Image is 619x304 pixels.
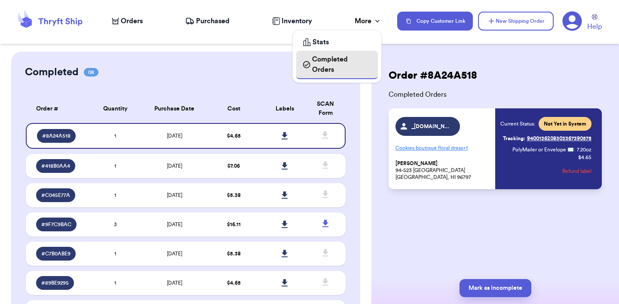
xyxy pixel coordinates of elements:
[411,123,452,130] span: _[DOMAIN_NAME]
[259,95,310,123] th: Labels
[41,221,71,228] span: # 9F7C9BAC
[512,147,574,152] span: PolyMailer or Envelope ✉️
[26,95,90,123] th: Order #
[114,133,116,138] span: 1
[167,133,182,138] span: [DATE]
[296,34,378,51] a: Stats
[227,280,241,286] span: $ 4.65
[282,16,312,26] span: Inventory
[312,54,371,75] span: Completed Orders
[500,120,535,127] span: Current Status:
[463,145,468,150] span: + 1
[587,21,602,32] span: Help
[382,89,609,100] span: Completed Orders
[208,95,259,123] th: Cost
[90,95,141,123] th: Quantity
[397,12,473,31] button: Copy Customer Link
[185,16,230,26] a: Purchased
[313,37,329,47] span: Stats
[503,135,525,142] span: Tracking:
[167,163,182,169] span: [DATE]
[227,163,240,169] span: $ 7.06
[382,69,484,83] h2: Order # 8A24A518
[574,146,575,153] span: :
[355,16,382,26] div: More
[114,222,117,227] span: 3
[41,163,70,169] span: # 418B0AA4
[478,12,554,31] button: New Shipping Order
[167,222,182,227] span: [DATE]
[42,132,70,139] span: # 8A24A518
[272,16,312,26] a: Inventory
[167,280,182,286] span: [DATE]
[503,132,591,145] a: Tracking:9400136208303367390575
[577,146,591,153] span: 7.20 oz
[114,163,116,169] span: 1
[112,16,143,26] a: Orders
[25,65,79,79] h2: Completed
[167,251,182,256] span: [DATE]
[41,192,70,199] span: # C045E77A
[141,95,208,123] th: Purchase Date
[587,14,602,32] a: Help
[227,251,241,256] span: $ 5.38
[544,120,586,127] span: Not Yet in System
[395,141,490,155] p: Cookies boutique floral dress
[310,95,346,123] th: SCAN Form
[121,16,143,26] span: Orders
[114,280,116,286] span: 1
[227,133,241,138] span: $ 4.65
[395,160,438,167] span: [PERSON_NAME]
[114,193,116,198] span: 1
[562,162,591,181] button: Refund label
[114,251,116,256] span: 1
[578,154,591,161] p: $ 4.65
[296,51,378,79] a: Completed Orders
[227,193,241,198] span: $ 5.38
[84,68,98,77] span: 08
[395,160,490,181] p: 94-523 [GEOGRAPHIC_DATA] [GEOGRAPHIC_DATA], HI 96797
[167,193,182,198] span: [DATE]
[227,222,241,227] span: $ 16.11
[41,250,70,257] span: # C7B0ABE9
[196,16,230,26] span: Purchased
[41,279,69,286] span: # 89BE9295
[460,279,531,297] button: Mark as Incomplete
